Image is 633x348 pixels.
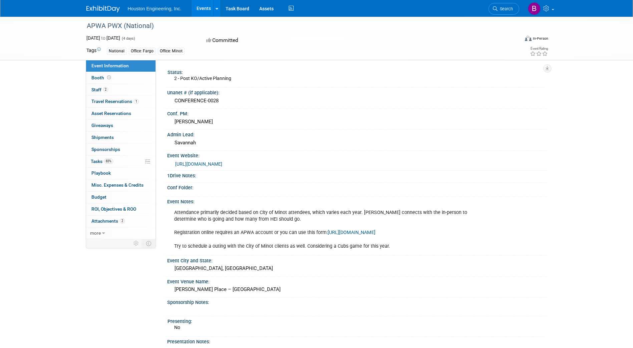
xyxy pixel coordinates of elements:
[128,6,182,11] span: Houston Engineering, Inc.
[530,47,548,50] div: Event Rating
[175,161,222,167] a: [URL][DOMAIN_NAME]
[167,256,547,264] div: Event City and State:
[134,99,139,104] span: 1
[158,48,185,55] div: Office: Minot
[107,48,126,55] div: National
[533,36,548,41] div: In-Person
[86,96,155,107] a: Travel Reservations1
[91,147,120,152] span: Sponsorships
[86,156,155,167] a: Tasks83%
[91,159,113,164] span: Tasks
[103,87,108,92] span: 2
[167,297,547,306] div: Sponsorship Notes:
[167,109,547,117] div: Conf. PM:
[91,99,139,104] span: Travel Reservations
[86,132,155,143] a: Shipments
[120,218,125,223] span: 2
[170,206,473,253] div: Attendance primarily decided based on City of Minot attendees, which varies each year. [PERSON_NA...
[121,36,135,41] span: (4 days)
[91,87,108,92] span: Staff
[172,96,542,106] div: CONFERENCE-0028
[86,191,155,203] a: Budget
[86,179,155,191] a: Misc. Expenses & Credits
[129,48,155,55] div: Office: Fargo
[86,144,155,155] a: Sponsorships
[86,108,155,119] a: Asset Reservations
[528,2,541,15] img: Bonnie Marsaa
[90,230,101,236] span: more
[86,120,155,131] a: Giveaways
[86,84,155,96] a: Staff2
[168,316,544,325] div: Presenting:
[86,215,155,227] a: Attachments2
[172,284,542,295] div: [PERSON_NAME] Place – [GEOGRAPHIC_DATA]
[167,130,547,138] div: Admin Lead:
[167,171,547,179] div: 1Drive Notes:
[489,3,519,15] a: Search
[167,88,547,96] div: Unanet # (if applicable):
[100,35,106,41] span: to
[86,72,155,84] a: Booth
[130,239,142,248] td: Personalize Event Tab Strip
[328,230,375,235] a: [URL][DOMAIN_NAME]
[86,227,155,239] a: more
[167,151,547,159] div: Event Website:
[91,206,136,212] span: ROI, Objectives & ROO
[167,183,547,191] div: Conf Folder:
[172,117,542,127] div: [PERSON_NAME]
[91,123,113,128] span: Giveaways
[142,239,155,248] td: Toggle Event Tabs
[174,76,231,81] span: 2 - Post KO/Active Planning
[104,159,113,164] span: 83%
[86,6,120,12] img: ExhibitDay
[84,20,509,32] div: APWA PWX (National)
[86,47,101,55] td: Tags
[167,337,547,345] div: Presentation Notes:
[86,60,155,72] a: Event Information
[174,325,180,330] span: No
[204,35,352,46] div: Committed
[498,6,513,11] span: Search
[91,75,112,80] span: Booth
[91,170,111,176] span: Playbook
[525,36,532,41] img: Format-Inperson.png
[91,63,129,68] span: Event Information
[91,218,125,224] span: Attachments
[168,67,544,76] div: Status:
[167,197,547,205] div: Event Notes:
[91,194,106,200] span: Budget
[172,263,542,274] div: [GEOGRAPHIC_DATA], [GEOGRAPHIC_DATA]
[91,182,143,188] span: Misc. Expenses & Credits
[86,167,155,179] a: Playbook
[91,111,131,116] span: Asset Reservations
[167,277,547,285] div: Event Venue Name:
[172,138,542,148] div: Savannah
[86,203,155,215] a: ROI, Objectives & ROO
[106,75,112,80] span: Booth not reserved yet
[480,35,549,45] div: Event Format
[86,35,120,41] span: [DATE] [DATE]
[91,135,114,140] span: Shipments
